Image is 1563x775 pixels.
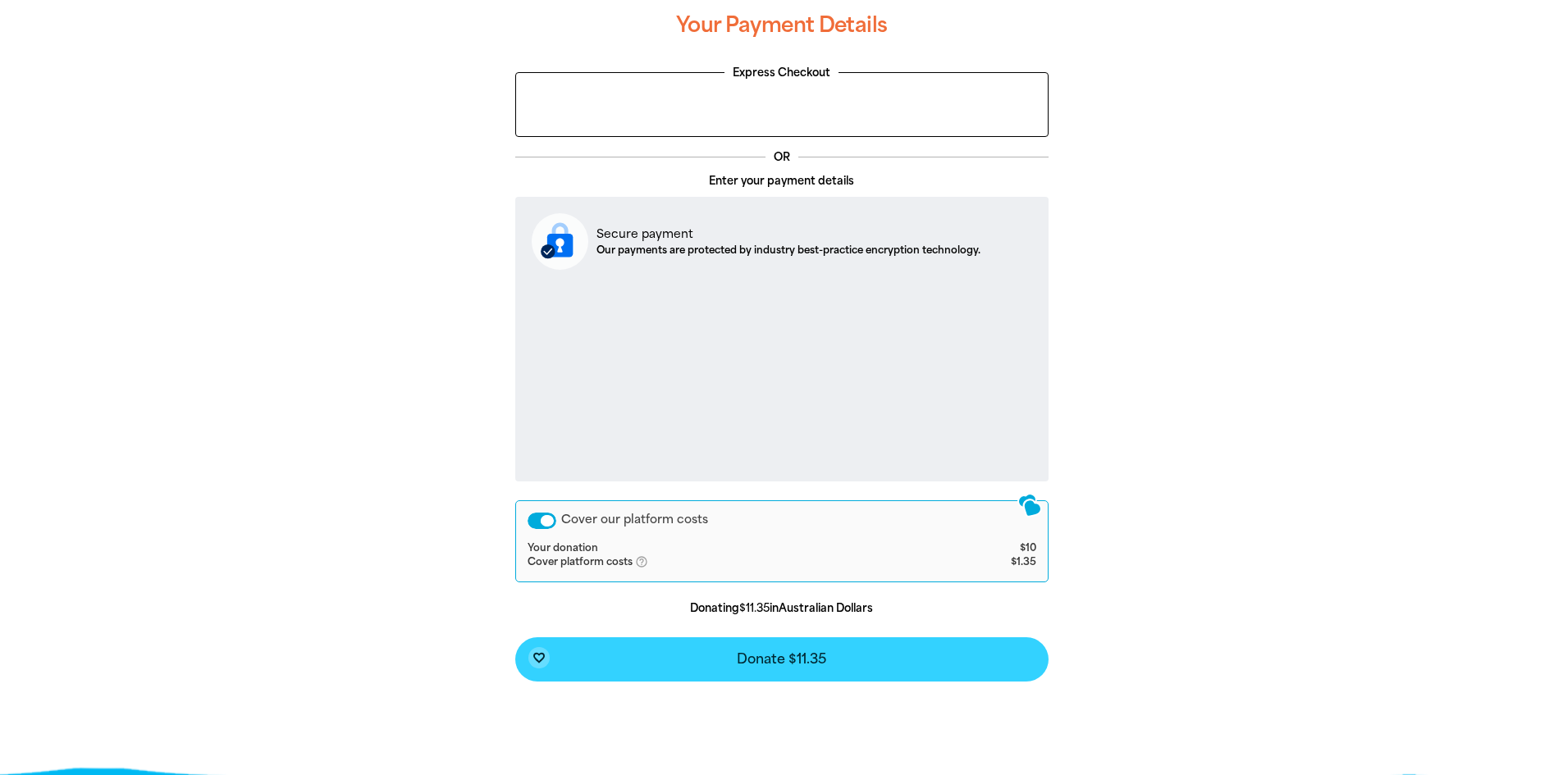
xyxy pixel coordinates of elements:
[528,555,948,570] td: Cover platform costs
[635,555,661,568] i: help_outlined
[596,226,980,243] p: Secure payment
[737,653,826,666] span: Donate $11.35
[766,149,798,166] p: OR
[524,81,1040,126] iframe: PayPal-paypal
[948,542,1036,555] td: $10
[532,651,546,664] i: favorite_border
[724,65,839,81] legend: Express Checkout
[528,513,556,529] button: Cover our platform costs
[739,602,770,614] b: $11.35
[948,555,1036,570] td: $1.35
[528,283,1035,467] iframe: Secure payment input frame
[596,243,980,258] p: Our payments are protected by industry best-practice encryption technology.
[515,600,1049,617] p: Donating in Australian Dollars
[528,542,948,555] td: Your donation
[515,173,1049,189] p: Enter your payment details
[515,637,1049,682] button: favorite_borderDonate $11.35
